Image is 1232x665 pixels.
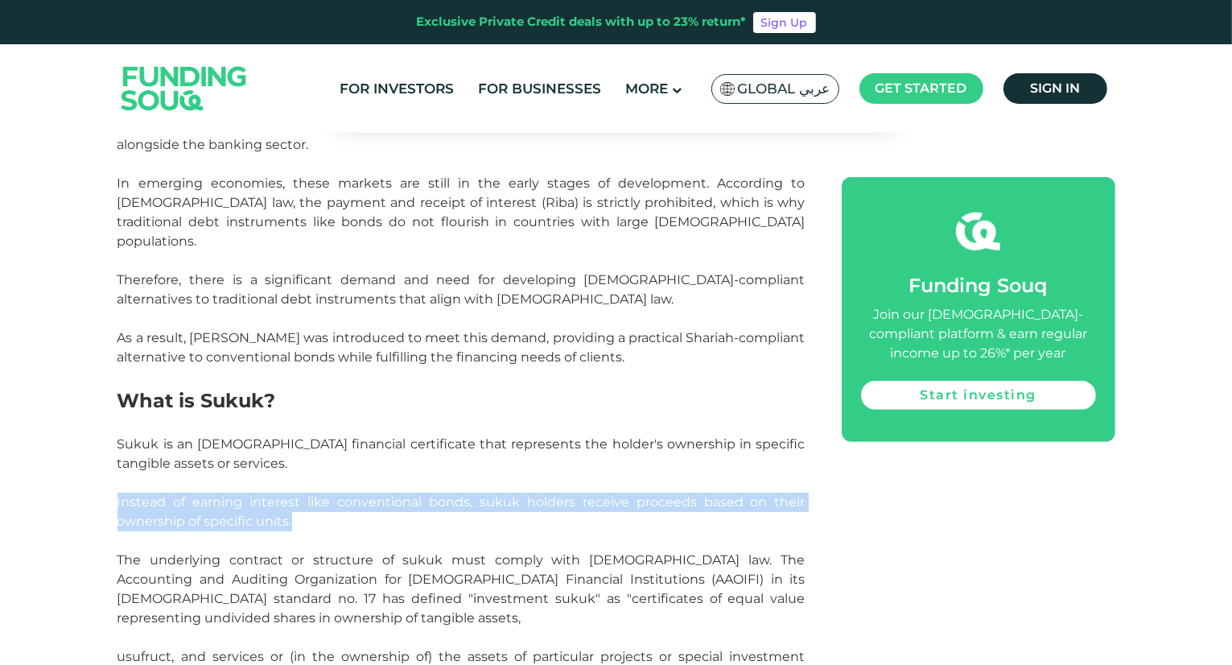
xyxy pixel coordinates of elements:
a: For Investors [336,76,458,102]
a: Sign Up [753,12,816,33]
span: Debt markets play a vital role within financial institutions, providing an important source of fu... [117,118,806,152]
span: Sign in [1030,81,1080,96]
span: Sukuk is an [DEMOGRAPHIC_DATA] financial certificate that represents the holder's ownership in sp... [117,436,806,471]
span: Funding Souq [909,274,1048,297]
span: As a result, [PERSON_NAME] was introduced to meet this demand, providing a practical Shariah-comp... [117,330,806,365]
span: Global عربي [738,80,830,98]
div: Join our [DEMOGRAPHIC_DATA]-compliant platform & earn regular income up to 26%* per year [861,305,1096,363]
img: Logo [105,47,263,129]
span: Get started [876,81,967,96]
a: Start investing [861,381,1096,410]
a: For Businesses [474,76,605,102]
span: What is Sukuk? [117,389,276,412]
img: SA Flag [720,82,735,96]
span: In emerging economies, these markets are still in the early stages of development. According to [... [117,176,806,249]
span: Therefore, there is a significant demand and need for developing [DEMOGRAPHIC_DATA]-compliant alt... [117,272,806,307]
div: Exclusive Private Credit deals with up to 23% return* [417,13,747,31]
img: fsicon [956,209,1000,254]
span: More [625,81,668,97]
span: Instead of earning interest like conventional bonds, sukuk holders receive proceeds based on thei... [117,494,806,529]
span: The underlying contract or structure of sukuk must comply with [DEMOGRAPHIC_DATA] law. The Accoun... [117,552,806,626]
a: Sign in [1003,73,1107,104]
